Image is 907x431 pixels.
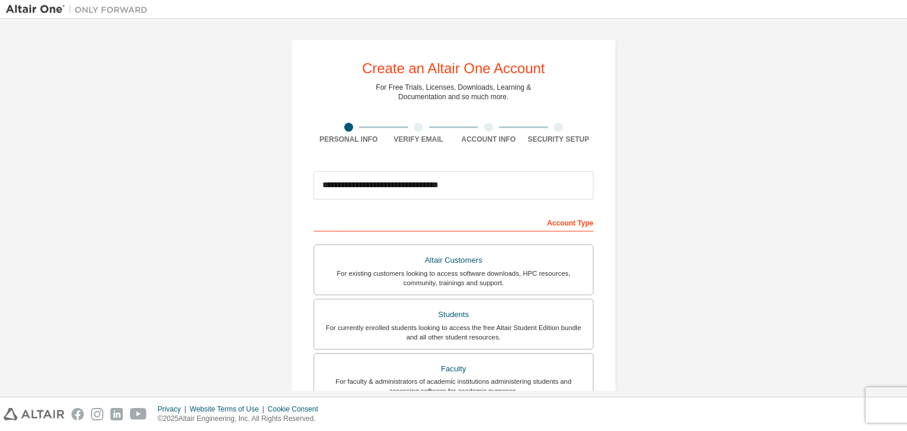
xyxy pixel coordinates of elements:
[158,404,190,414] div: Privacy
[110,408,123,420] img: linkedin.svg
[71,408,84,420] img: facebook.svg
[321,252,586,269] div: Altair Customers
[130,408,147,420] img: youtube.svg
[190,404,267,414] div: Website Terms of Use
[453,135,524,144] div: Account Info
[321,269,586,288] div: For existing customers looking to access software downloads, HPC resources, community, trainings ...
[158,414,325,424] p: © 2025 Altair Engineering, Inc. All Rights Reserved.
[314,135,384,144] div: Personal Info
[321,323,586,342] div: For currently enrolled students looking to access the free Altair Student Edition bundle and all ...
[91,408,103,420] img: instagram.svg
[6,4,154,15] img: Altair One
[267,404,325,414] div: Cookie Consent
[314,213,593,231] div: Account Type
[321,377,586,396] div: For faculty & administrators of academic institutions administering students and accessing softwa...
[321,306,586,323] div: Students
[4,408,64,420] img: altair_logo.svg
[321,361,586,377] div: Faculty
[376,83,531,102] div: For Free Trials, Licenses, Downloads, Learning & Documentation and so much more.
[384,135,454,144] div: Verify Email
[524,135,594,144] div: Security Setup
[362,61,545,76] div: Create an Altair One Account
